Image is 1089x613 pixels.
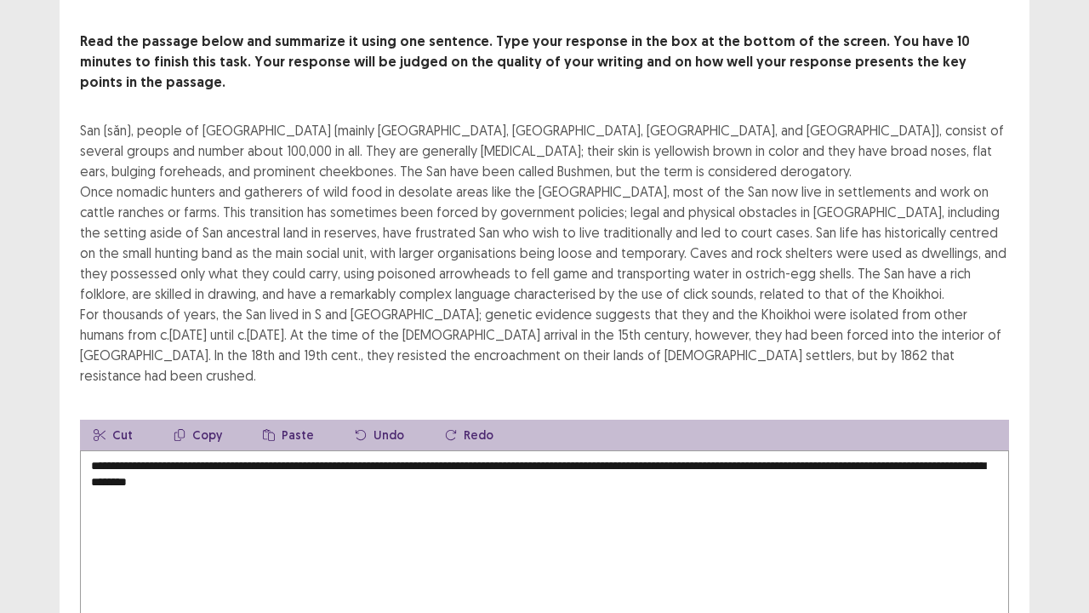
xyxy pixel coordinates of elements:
button: Paste [249,420,328,450]
button: Cut [80,420,146,450]
p: Read the passage below and summarize it using one sentence. Type your response in the box at the ... [80,32,1009,93]
div: San (săn), people of [GEOGRAPHIC_DATA] (mainly [GEOGRAPHIC_DATA], [GEOGRAPHIC_DATA], [GEOGRAPHIC_... [80,120,1009,386]
button: Undo [341,420,418,450]
button: Copy [160,420,236,450]
button: Redo [431,420,507,450]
